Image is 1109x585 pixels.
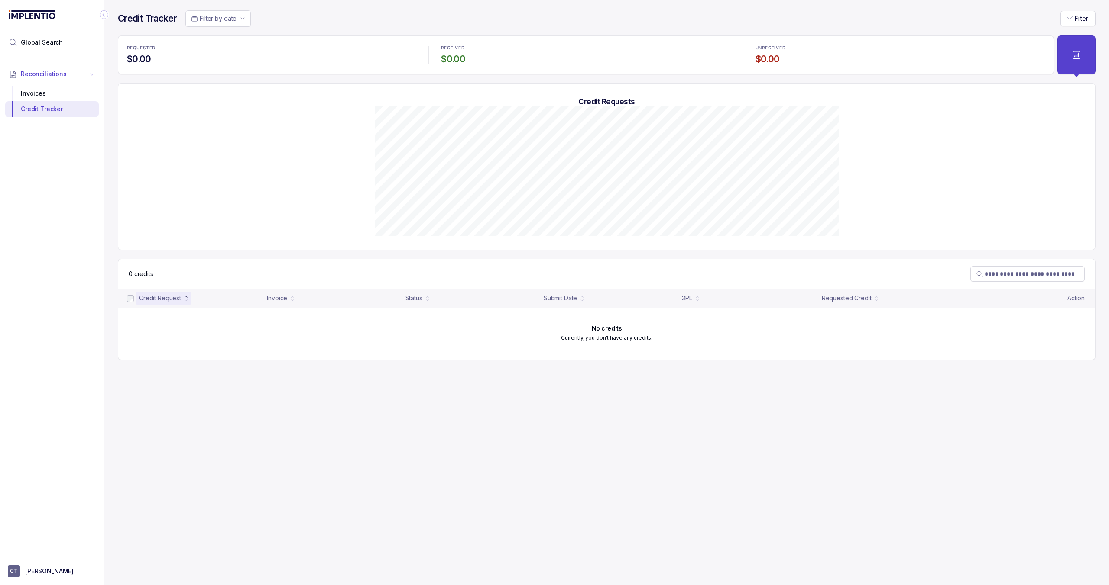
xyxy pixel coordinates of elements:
[1075,14,1088,23] p: Filter
[118,13,177,25] h4: Credit Tracker
[118,259,1095,289] nav: Table Control
[756,45,786,51] p: UNRECEIVED
[441,53,730,65] h4: $0.00
[8,565,96,577] button: User initials[PERSON_NAME]
[127,295,134,302] input: checkbox-checkbox-all
[756,53,1045,65] h4: $0.00
[21,38,63,47] span: Global Search
[21,70,67,78] span: Reconciliations
[139,294,181,302] div: Credit Request
[129,270,153,278] p: 0 credits
[405,294,422,302] div: Status
[750,39,1050,71] li: Statistic UNRECEIVED
[1060,11,1096,26] button: Filter
[822,294,872,302] div: Requested Credit
[99,10,109,20] div: Collapse Icon
[132,97,1081,106] h5: Credit Requests
[436,39,736,71] li: Statistic RECEIVED
[8,565,20,577] span: User initials
[200,15,237,22] span: Filter by date
[185,10,251,27] button: Date Range Picker
[12,86,92,101] div: Invoices
[127,53,416,65] h4: $0.00
[561,334,652,342] p: Currently, you don't have any credits.
[592,325,622,332] h6: No credits
[118,35,1054,74] ul: Statistic Highlights
[5,64,99,84] button: Reconciliations
[267,294,287,302] div: Invoice
[127,45,156,51] p: REQUESTED
[129,270,153,278] div: Remaining page entries
[1067,294,1085,302] p: Action
[25,567,74,575] p: [PERSON_NAME]
[682,294,692,302] div: 3PL
[12,101,92,117] div: Credit Tracker
[191,14,237,23] search: Date Range Picker
[122,39,422,71] li: Statistic REQUESTED
[441,45,464,51] p: RECEIVED
[544,294,577,302] div: Submit Date
[5,84,99,119] div: Reconciliations
[970,266,1085,282] search: Table Search Bar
